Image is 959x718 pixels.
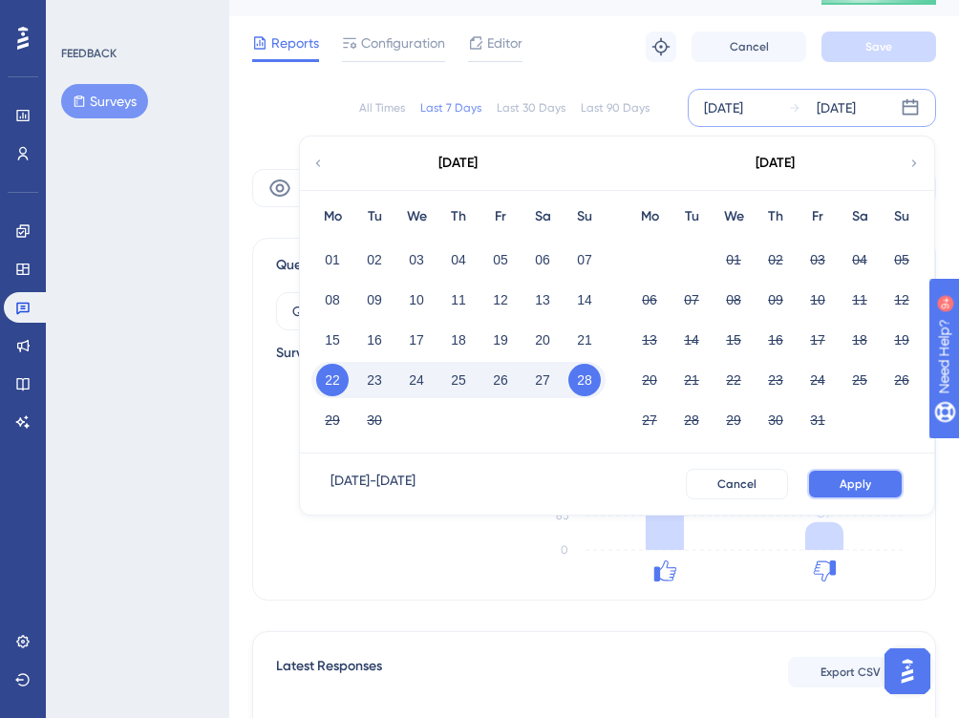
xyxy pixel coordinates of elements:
[801,404,834,436] button: 31
[821,32,936,62] button: Save
[717,243,750,276] button: 01
[581,100,650,116] div: Last 90 Days
[484,243,517,276] button: 05
[568,284,601,316] button: 14
[292,300,478,323] span: Question 1 - Thumbs Up/Down
[817,503,832,521] tspan: 69
[437,205,479,228] div: Th
[330,469,416,499] div: [DATE] - [DATE]
[843,284,876,316] button: 11
[801,364,834,396] button: 24
[671,205,713,228] div: Tu
[759,243,792,276] button: 02
[316,243,349,276] button: 01
[692,32,806,62] button: Cancel
[801,324,834,356] button: 17
[442,324,475,356] button: 18
[358,364,391,396] button: 23
[395,205,437,228] div: We
[400,284,433,316] button: 10
[358,243,391,276] button: 02
[561,543,568,557] tspan: 0
[686,469,788,499] button: Cancel
[759,404,792,436] button: 30
[130,10,141,25] div: 9+
[316,284,349,316] button: 08
[865,39,892,54] span: Save
[526,324,559,356] button: 20
[713,205,755,228] div: We
[400,324,433,356] button: 17
[484,324,517,356] button: 19
[522,205,564,228] div: Sa
[759,324,792,356] button: 16
[276,655,382,689] span: Latest Responses
[358,404,391,436] button: 30
[358,324,391,356] button: 16
[797,205,839,228] div: Fr
[881,205,923,228] div: Su
[839,205,881,228] div: Sa
[885,364,918,396] button: 26
[675,324,708,356] button: 14
[788,657,912,687] button: Export CSV
[817,96,856,119] div: [DATE]
[840,476,871,492] span: Apply
[442,364,475,396] button: 25
[879,643,936,700] iframe: UserGuiding AI Assistant Launcher
[717,284,750,316] button: 08
[759,284,792,316] button: 09
[484,284,517,316] button: 12
[497,100,565,116] div: Last 30 Days
[487,32,522,54] span: Editor
[361,32,445,54] span: Configuration
[820,665,881,680] span: Export CSV
[556,509,568,522] tspan: 85
[568,243,601,276] button: 07
[442,243,475,276] button: 04
[717,404,750,436] button: 29
[438,152,478,175] div: [DATE]
[755,205,797,228] div: Th
[442,284,475,316] button: 11
[276,292,658,330] button: Question 1 - Thumbs Up/Down
[633,364,666,396] button: 20
[759,364,792,396] button: 23
[564,205,606,228] div: Su
[316,404,349,436] button: 29
[45,5,119,28] span: Need Help?
[358,284,391,316] button: 09
[311,205,353,228] div: Mo
[526,364,559,396] button: 27
[276,254,389,277] span: Question Analytics
[568,324,601,356] button: 21
[316,364,349,396] button: 22
[843,243,876,276] button: 04
[801,284,834,316] button: 10
[400,243,433,276] button: 03
[843,324,876,356] button: 18
[633,324,666,356] button: 13
[61,46,117,61] div: FEEDBACK
[633,284,666,316] button: 06
[717,324,750,356] button: 15
[807,469,904,499] button: Apply
[61,84,148,118] button: Surveys
[717,364,750,396] button: 22
[885,284,918,316] button: 12
[420,100,481,116] div: Last 7 Days
[885,324,918,356] button: 19
[353,205,395,228] div: Tu
[843,364,876,396] button: 25
[717,476,757,492] span: Cancel
[756,152,795,175] div: [DATE]
[675,284,708,316] button: 07
[271,32,319,54] span: Reports
[526,284,559,316] button: 13
[675,364,708,396] button: 21
[704,96,743,119] div: [DATE]
[479,205,522,228] div: Fr
[633,404,666,436] button: 27
[359,100,405,116] div: All Times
